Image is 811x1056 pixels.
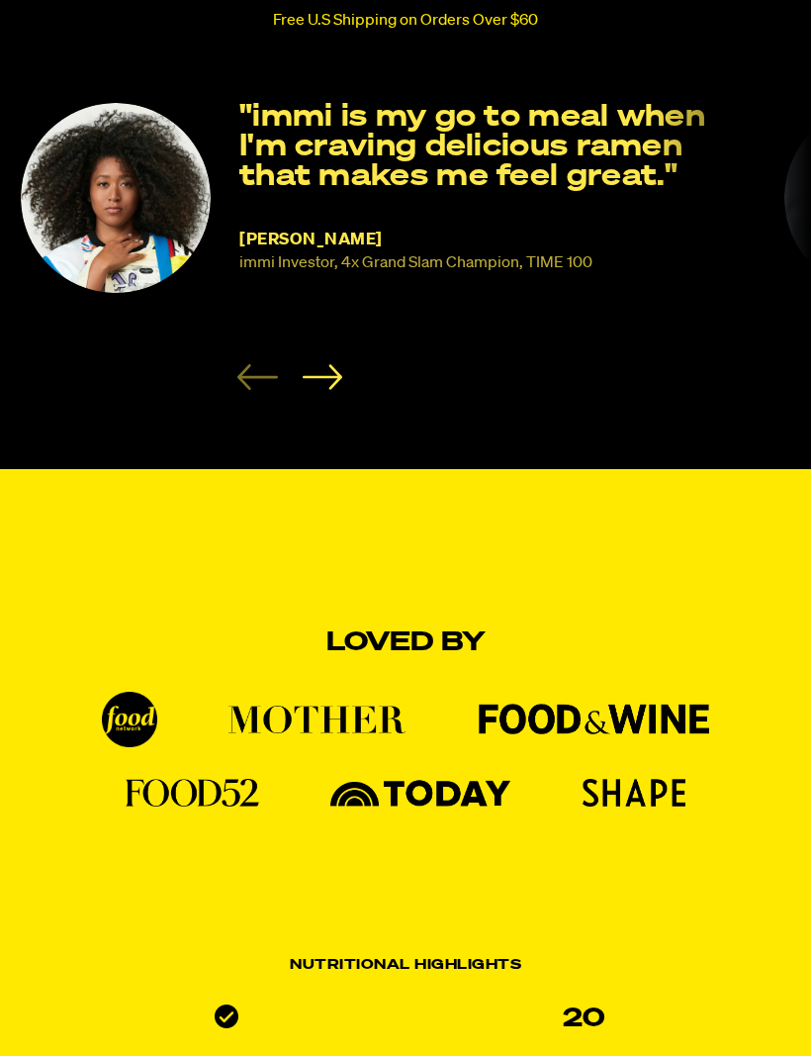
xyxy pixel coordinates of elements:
[302,364,342,390] button: Next slide
[47,957,764,973] h2: Nutritional Highlights
[239,254,592,273] small: immi Investor, 4x Grand Slam Champion, TIME 100
[239,232,383,248] span: [PERSON_NAME]
[477,704,708,735] img: Food and Wine
[239,103,760,192] p: "immi is my go to meal when I'm craving delicious ramen that makes me feel great."
[425,1005,744,1034] div: 20
[583,779,685,807] img: Shape
[330,779,511,807] img: Today
[237,364,278,390] button: Previous slide
[20,103,760,390] li: 1 of 8
[21,103,211,293] img: Naomi Osaka
[273,12,538,30] p: Free U.S Shipping on Orders Over $60
[228,706,405,733] img: Mother Mag
[102,692,157,747] img: Food Network
[126,779,259,807] img: Food52
[47,627,764,659] h2: Loved By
